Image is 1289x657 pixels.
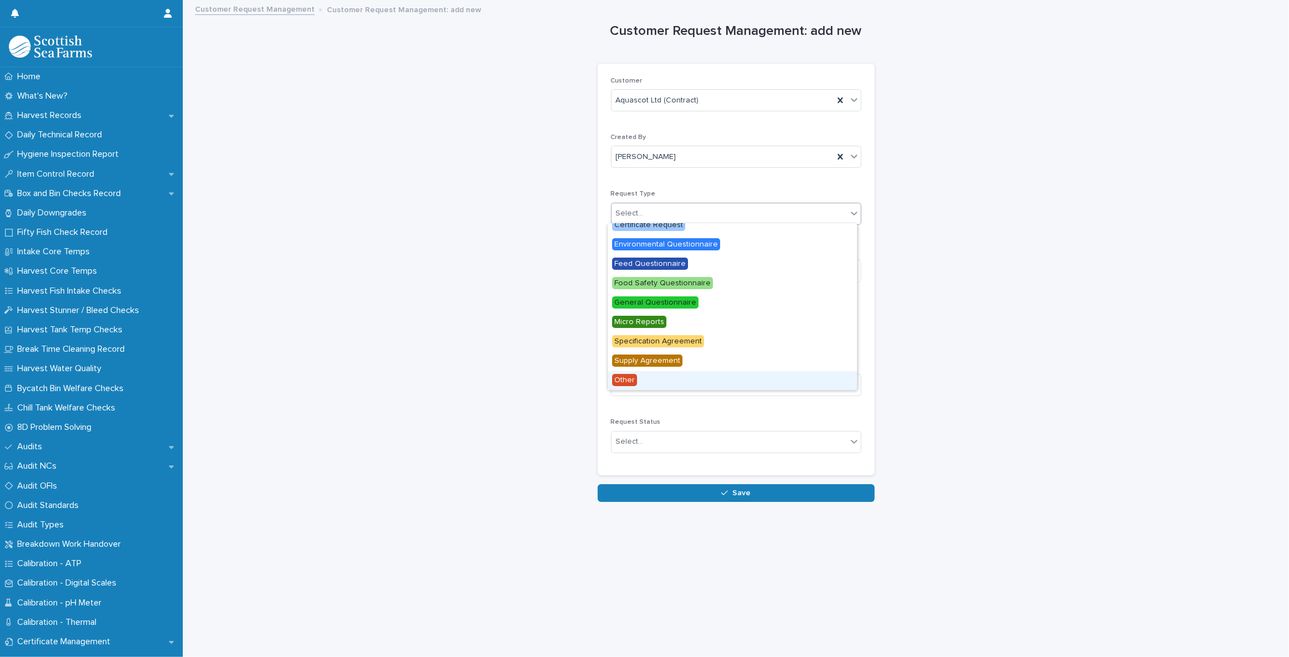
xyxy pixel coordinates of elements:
p: Harvest Tank Temp Checks [13,325,131,335]
p: Bycatch Bin Welfare Checks [13,383,132,394]
p: Box and Bin Checks Record [13,188,130,199]
span: General Questionnaire [612,296,699,309]
span: Aquascot Ltd (Contract) [616,95,699,106]
p: Chill Tank Welfare Checks [13,403,124,413]
span: Certificate Request [612,219,685,231]
p: 8D Problem Solving [13,422,100,433]
p: Audit NCs [13,461,65,471]
p: Audits [13,442,51,452]
span: Save [732,489,751,497]
p: Customer Request Management: add new [327,3,481,15]
p: Harvest Fish Intake Checks [13,286,130,296]
p: Certificate Management [13,637,119,647]
span: Micro Reports [612,316,666,328]
p: Fifty Fish Check Record [13,227,116,238]
div: Micro Reports [608,313,857,332]
span: Customer [611,78,643,84]
div: Food Safety Questionnaire [608,274,857,294]
p: Daily Technical Record [13,130,111,140]
span: Feed Questionnaire [612,258,688,270]
p: Calibration - Thermal [13,617,105,628]
div: Feed Questionnaire [608,255,857,274]
div: Environmental Questionnaire [608,235,857,255]
span: Created By [611,134,646,141]
p: Home [13,71,49,82]
p: Harvest Records [13,110,90,121]
div: Supply Agreement [608,352,857,371]
div: Other [608,371,857,391]
p: Calibration - Digital Scales [13,578,125,588]
span: Other [612,374,637,386]
span: Supply Agreement [612,355,682,367]
span: Specification Agreement [612,335,704,347]
img: mMrefqRFQpe26GRNOUkG [9,35,92,58]
p: Intake Core Temps [13,247,99,257]
p: What's New? [13,91,76,101]
span: Environmental Questionnaire [612,238,720,250]
div: Specification Agreement [608,332,857,352]
h1: Customer Request Management: add new [598,23,875,39]
p: Audit Standards [13,500,88,511]
p: Daily Downgrades [13,208,95,218]
div: Select... [616,208,644,219]
p: Audit Types [13,520,73,530]
span: [PERSON_NAME] [616,151,676,163]
span: Request Status [611,419,661,425]
span: Food Safety Questionnaire [612,277,713,289]
div: General Questionnaire [608,294,857,313]
p: Breakdown Work Handover [13,539,130,550]
p: Harvest Stunner / Bleed Checks [13,305,148,316]
p: Audit OFIs [13,481,66,491]
p: Break Time Cleaning Record [13,344,133,355]
p: Calibration - ATP [13,558,90,569]
p: Harvest Water Quality [13,363,110,374]
p: Calibration - pH Meter [13,598,110,608]
p: Harvest Core Temps [13,266,106,276]
button: Save [598,484,875,502]
div: Select... [616,436,644,448]
p: Item Control Record [13,169,103,179]
p: Hygiene Inspection Report [13,149,127,160]
a: Customer Request Management [195,2,315,15]
div: Certificate Request [608,216,857,235]
span: Request Type [611,191,656,197]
